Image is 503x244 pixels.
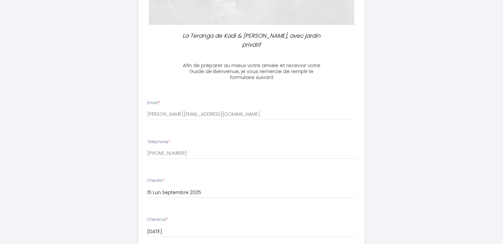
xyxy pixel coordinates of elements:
[178,62,325,80] h3: Afin de préparer au mieux votre arrivée et recevoir votre Guide de Bienvenue, je vous remercie de...
[147,100,160,106] label: Email
[181,31,322,49] p: La Teranga de Kadi & [PERSON_NAME], avec jardin privatif
[147,139,170,145] label: Téléphone
[147,217,168,223] label: Checkout
[147,178,165,184] label: Checkin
